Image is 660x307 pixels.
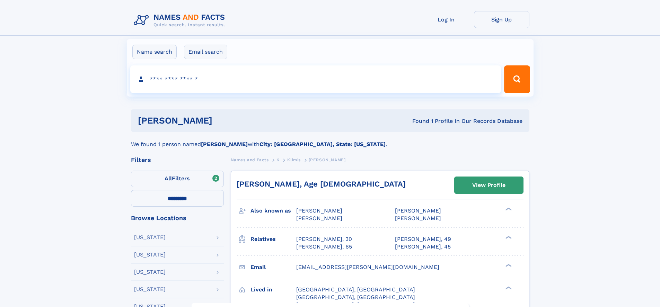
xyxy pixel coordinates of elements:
label: Email search [184,45,227,59]
span: [PERSON_NAME] [296,207,342,214]
a: Log In [419,11,474,28]
span: [PERSON_NAME] [296,215,342,222]
span: [GEOGRAPHIC_DATA], [GEOGRAPHIC_DATA] [296,294,415,300]
div: Browse Locations [131,215,224,221]
input: search input [130,65,501,93]
b: City: [GEOGRAPHIC_DATA], State: [US_STATE] [259,141,386,147]
a: [PERSON_NAME], Age [DEMOGRAPHIC_DATA] [237,180,406,188]
a: View Profile [455,177,523,193]
a: K [276,155,280,164]
label: Name search [132,45,177,59]
h3: Lived in [250,284,296,296]
label: Filters [131,171,224,187]
div: ❯ [504,235,512,240]
div: ❯ [504,207,512,211]
h3: Relatives [250,233,296,245]
a: Sign Up [474,11,529,28]
div: Found 1 Profile In Our Records Database [312,117,522,125]
div: View Profile [472,177,505,193]
a: [PERSON_NAME], 45 [395,243,451,251]
h3: Email [250,261,296,273]
span: [PERSON_NAME] [395,215,441,222]
div: Filters [131,157,224,163]
div: [US_STATE] [134,269,166,275]
span: [PERSON_NAME] [395,207,441,214]
h3: Also known as [250,205,296,217]
div: [US_STATE] [134,252,166,258]
a: [PERSON_NAME], 65 [296,243,352,251]
span: K [276,157,280,162]
span: [GEOGRAPHIC_DATA], [GEOGRAPHIC_DATA] [296,286,415,293]
h1: [PERSON_NAME] [138,116,313,125]
a: Klimis [287,155,301,164]
div: [US_STATE] [134,287,166,292]
a: Names and Facts [231,155,269,164]
a: [PERSON_NAME], 30 [296,235,352,243]
div: [US_STATE] [134,235,166,240]
a: [PERSON_NAME], 49 [395,235,451,243]
b: [PERSON_NAME] [201,141,248,147]
div: We found 1 person named with . [131,132,529,148]
span: [PERSON_NAME] [309,157,346,162]
span: Klimis [287,157,301,162]
img: Logo Names and Facts [131,11,231,30]
div: ❯ [504,263,512,268]
button: Search Button [504,65,530,93]
span: All [165,175,172,182]
span: [EMAIL_ADDRESS][PERSON_NAME][DOMAIN_NAME] [296,264,439,270]
div: ❯ [504,286,512,290]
